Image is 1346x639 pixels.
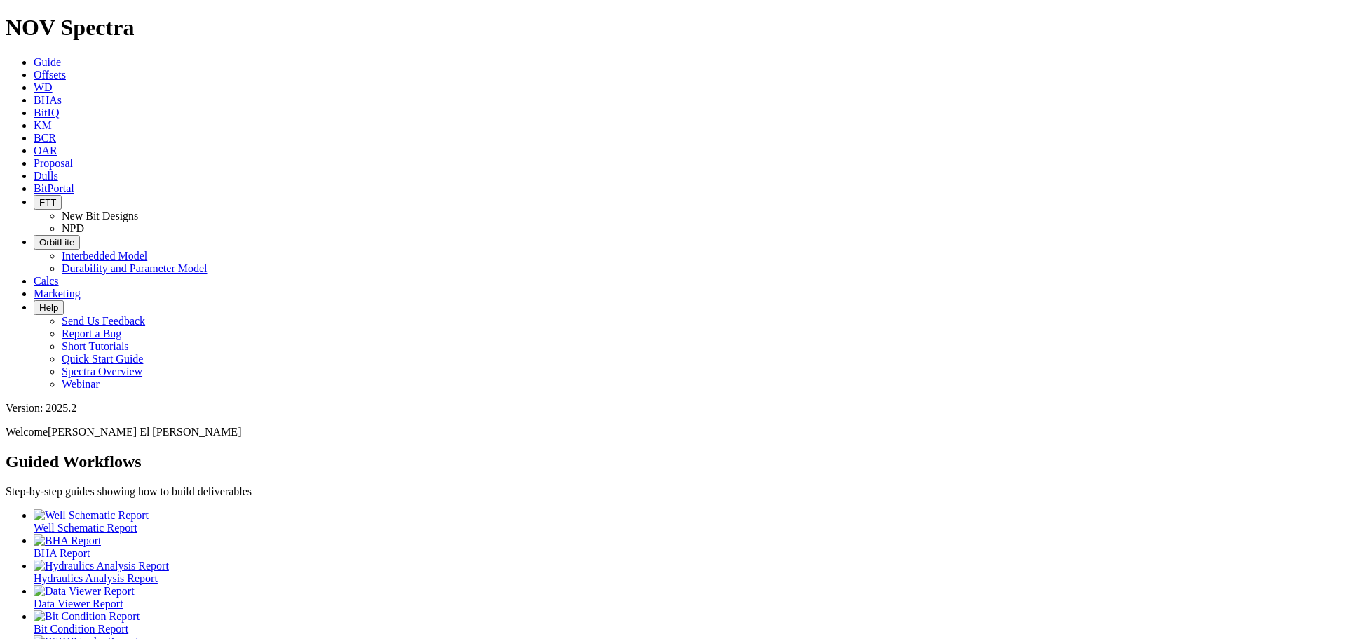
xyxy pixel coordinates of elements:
[34,235,80,250] button: OrbitLite
[62,378,100,390] a: Webinar
[34,144,57,156] a: OAR
[34,572,158,584] span: Hydraulics Analysis Report
[6,452,1340,471] h2: Guided Workflows
[62,353,143,365] a: Quick Start Guide
[34,56,61,68] a: Guide
[62,262,208,274] a: Durability and Parameter Model
[34,94,62,106] a: BHAs
[34,522,137,534] span: Well Schematic Report
[34,560,1340,584] a: Hydraulics Analysis Report Hydraulics Analysis Report
[34,547,90,559] span: BHA Report
[6,426,1340,438] p: Welcome
[62,365,142,377] a: Spectra Overview
[34,157,73,169] a: Proposal
[39,197,56,208] span: FTT
[39,237,74,248] span: OrbitLite
[34,170,58,182] a: Dulls
[62,250,147,262] a: Interbedded Model
[6,402,1340,415] div: Version: 2025.2
[62,222,84,234] a: NPD
[34,509,1340,534] a: Well Schematic Report Well Schematic Report
[6,15,1340,41] h1: NOV Spectra
[34,182,74,194] a: BitPortal
[62,210,138,222] a: New Bit Designs
[62,340,129,352] a: Short Tutorials
[34,585,1340,610] a: Data Viewer Report Data Viewer Report
[34,509,149,522] img: Well Schematic Report
[34,288,81,300] a: Marketing
[34,195,62,210] button: FTT
[34,119,52,131] a: KM
[62,328,121,339] a: Report a Bug
[34,69,66,81] a: Offsets
[34,107,59,119] a: BitIQ
[34,300,64,315] button: Help
[34,534,1340,559] a: BHA Report BHA Report
[34,610,140,623] img: Bit Condition Report
[39,302,58,313] span: Help
[62,315,145,327] a: Send Us Feedback
[34,585,135,598] img: Data Viewer Report
[48,426,241,438] span: [PERSON_NAME] El [PERSON_NAME]
[34,81,53,93] a: WD
[34,275,59,287] a: Calcs
[34,623,128,635] span: Bit Condition Report
[6,485,1340,498] p: Step-by-step guides showing how to build deliverables
[34,534,101,547] img: BHA Report
[34,560,169,572] img: Hydraulics Analysis Report
[34,132,56,144] a: BCR
[34,598,123,610] span: Data Viewer Report
[34,610,1340,635] a: Bit Condition Report Bit Condition Report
